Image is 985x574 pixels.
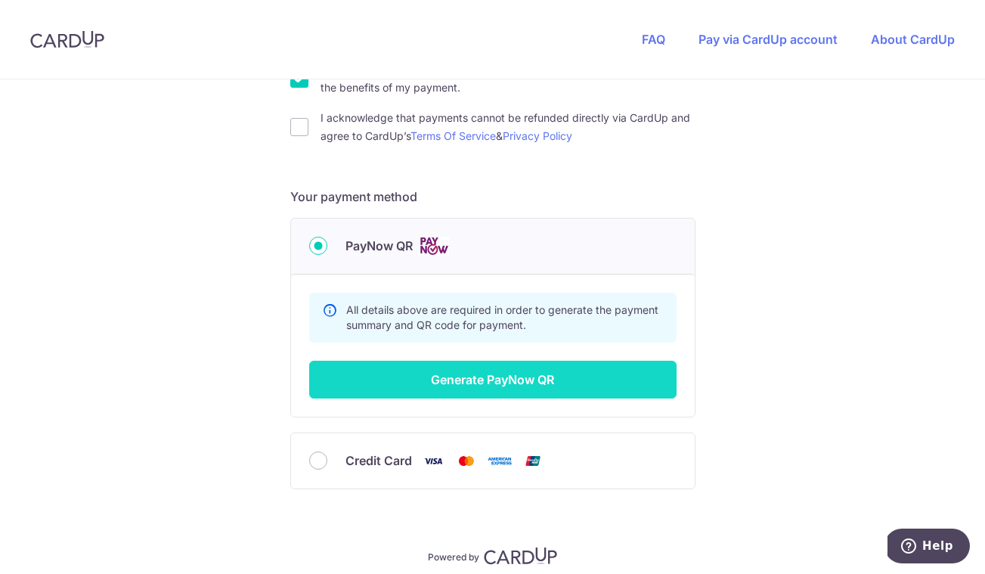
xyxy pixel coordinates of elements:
span: Credit Card [345,451,412,470]
a: FAQ [642,32,665,47]
span: PayNow QR [345,237,413,255]
img: CardUp [484,547,558,565]
img: Cards logo [419,237,449,256]
a: Privacy Policy [503,129,572,142]
h5: Your payment method [290,188,695,206]
a: About CardUp [871,32,955,47]
img: American Express [485,451,515,470]
a: Pay via CardUp account [698,32,838,47]
p: Powered by [428,548,479,563]
span: All details above are required in order to generate the payment summary and QR code for payment. [346,303,658,331]
label: I acknowledge that payments cannot be refunded directly via CardUp and agree to CardUp’s & [321,109,695,145]
button: Generate PayNow QR [309,361,677,399]
img: CardUp [30,30,104,48]
img: Mastercard [451,451,482,470]
img: Visa [418,451,448,470]
div: PayNow QR Cards logo [309,237,677,256]
a: Terms Of Service [410,129,496,142]
iframe: Opens a widget where you can find more information [887,529,970,566]
div: Credit Card Visa Mastercard American Express Union Pay [309,451,677,470]
img: Union Pay [518,451,548,470]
